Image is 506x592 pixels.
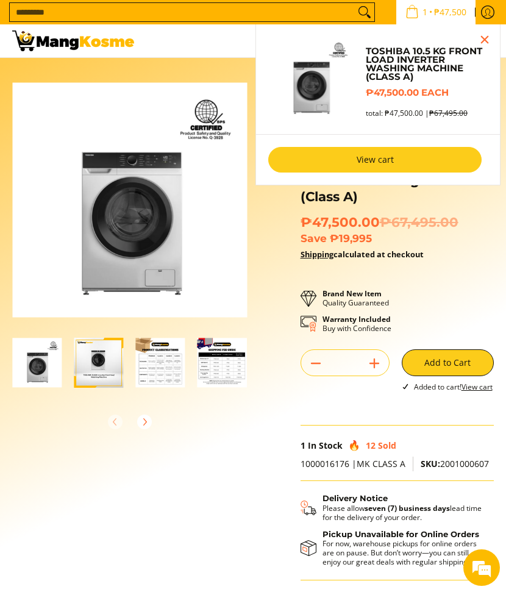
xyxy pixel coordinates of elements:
[366,47,488,81] a: Toshiba 10.5 KG Front Load Inverter Washing Machine (Class A)
[301,232,327,244] span: Save
[71,154,168,277] span: We're online!
[12,338,62,387] img: Toshiba 10.5 KG Front Load Inverter Washing Machine (Class A)-1
[63,68,205,84] div: Chat with us now
[476,30,494,49] button: Close pop up
[378,440,396,451] span: Sold
[322,314,391,324] strong: Warranty Included
[402,5,470,19] span: •
[322,504,482,522] p: Please allow lead time for the delivery of your order.
[322,288,382,299] strong: Brand New Item
[268,37,354,122] img: Default Title Toshiba 10.5 KG Front Load Inverter Washing Machine (Class A)
[74,330,123,395] img: toshiba-10.5-kilogram-front-load-inverter-automatic-washing-machine-front-view
[421,8,429,16] span: 1
[301,458,405,469] span: 1000016176 |MK CLASS A
[355,3,374,21] button: Search
[330,232,372,244] span: ₱19,995
[322,539,482,566] p: For now, warehouse pickups for online orders are on pause. But don’t worry—you can still enjoy ou...
[301,214,458,230] span: ₱47,500.00
[308,440,343,451] span: In Stock
[461,382,493,392] a: View cart
[414,382,493,392] span: Added to cart!
[255,24,501,185] ul: Sub Menu
[322,529,479,539] strong: Pickup Unavailable for Online Orders
[380,214,458,230] del: ₱67,495.00
[402,349,494,376] button: Add to Cart
[366,109,468,118] span: total: ₱47,500.00 |
[200,6,229,35] div: Minimize live chat window
[322,493,388,503] strong: Delivery Notice
[301,249,424,260] strong: calculated at checkout
[366,87,488,99] h6: ₱47,500.00 each
[301,249,333,260] a: Shipping
[366,440,376,451] span: 12
[429,108,468,118] s: ₱67,495.00
[432,8,468,16] span: ₱47,500
[131,408,158,435] button: Next
[322,289,389,307] p: Quality Guaranteed
[198,338,247,387] img: Toshiba 10.5 KG Front Load Inverter Washing Machine (Class A)-4
[146,24,494,57] ul: Customer Navigation
[301,440,305,451] span: 1
[421,458,489,469] span: 2001000607
[301,493,482,521] button: Shipping & Delivery
[360,354,389,373] button: Add
[365,503,450,513] strong: seven (7) business days
[421,458,440,469] span: SKU:
[146,24,494,57] nav: Main Menu
[268,147,482,173] a: View cart
[136,338,185,387] img: Toshiba 10.5 KG Front Load Inverter Washing Machine (Class A)-3
[301,354,330,373] button: Subtract
[12,82,247,317] img: Toshiba 10.5 KG Front Load Inverter Washing Machine (Class A)
[12,30,134,51] img: Toshiba Automatic Front Load Washing Machine (Class A) l Mang Kosme
[322,315,391,333] p: Buy with Confidence
[6,333,232,376] textarea: Type your message and hit 'Enter'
